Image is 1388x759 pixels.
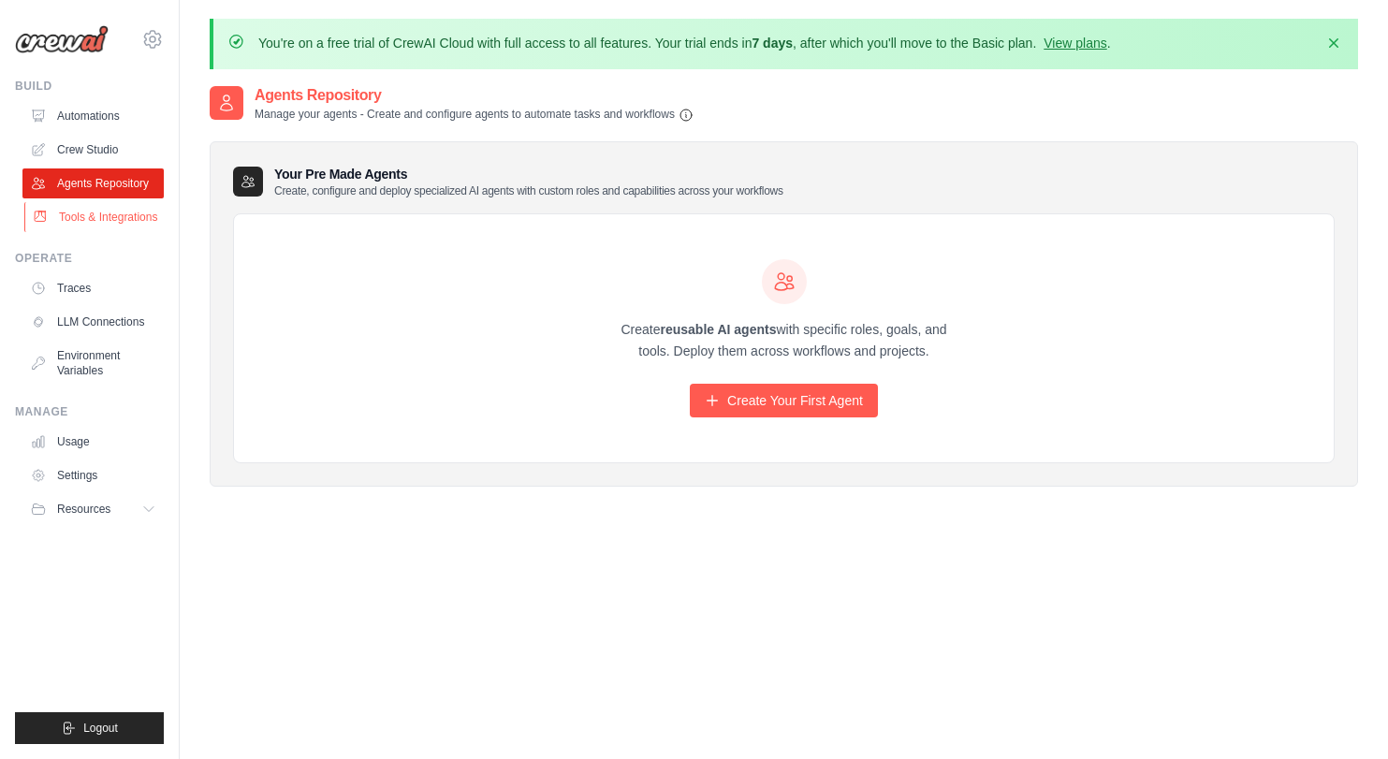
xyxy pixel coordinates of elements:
[22,460,164,490] a: Settings
[22,101,164,131] a: Automations
[83,721,118,736] span: Logout
[274,183,783,198] p: Create, configure and deploy specialized AI agents with custom roles and capabilities across your...
[1044,36,1106,51] a: View plans
[15,79,164,94] div: Build
[752,36,793,51] strong: 7 days
[24,202,166,232] a: Tools & Integrations
[15,712,164,744] button: Logout
[22,168,164,198] a: Agents Repository
[22,341,164,386] a: Environment Variables
[660,322,776,337] strong: reusable AI agents
[274,165,783,198] h3: Your Pre Made Agents
[22,273,164,303] a: Traces
[255,84,694,107] h2: Agents Repository
[15,251,164,266] div: Operate
[15,25,109,53] img: Logo
[22,307,164,337] a: LLM Connections
[22,494,164,524] button: Resources
[22,427,164,457] a: Usage
[255,107,694,123] p: Manage your agents - Create and configure agents to automate tasks and workflows
[690,384,878,417] a: Create Your First Agent
[605,319,964,362] p: Create with specific roles, goals, and tools. Deploy them across workflows and projects.
[258,34,1111,52] p: You're on a free trial of CrewAI Cloud with full access to all features. Your trial ends in , aft...
[15,404,164,419] div: Manage
[22,135,164,165] a: Crew Studio
[57,502,110,517] span: Resources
